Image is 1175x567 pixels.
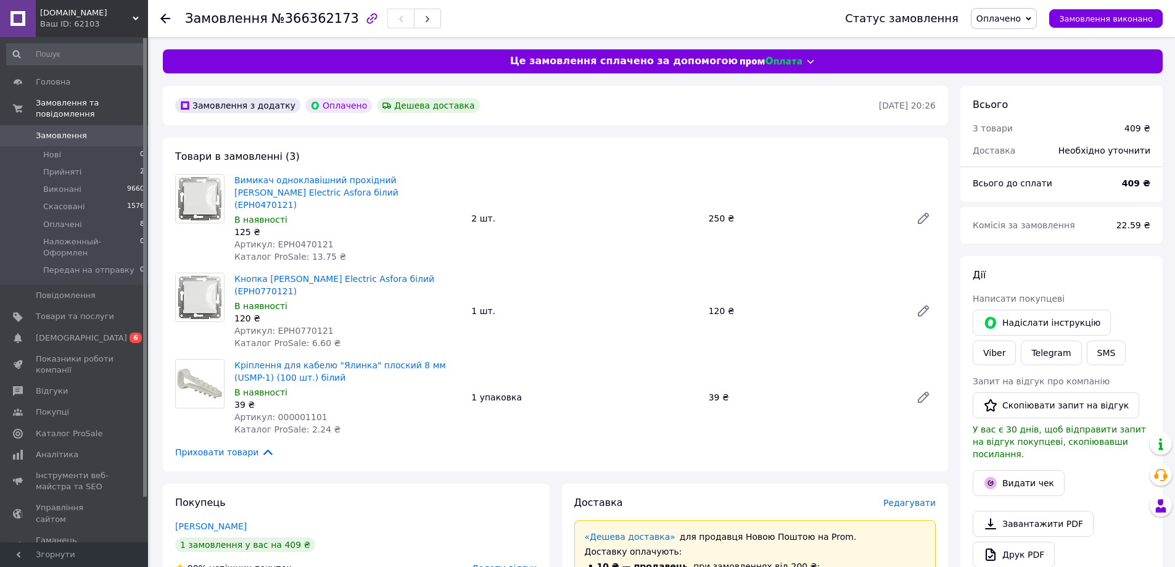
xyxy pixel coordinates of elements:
span: 8 [140,219,144,230]
div: для продавця Новою Поштою на Prom. [585,531,926,543]
span: Lampochka.com.ua [40,7,133,19]
span: Оплачено [976,14,1021,23]
div: 1 упаковка [466,389,703,406]
span: Комісія за замовлення [973,220,1075,230]
span: 2 [140,167,144,178]
span: 1576 [127,201,144,212]
span: Замовлення та повідомлення [36,97,148,120]
span: Це замовлення сплачено за допомогою [510,54,738,68]
span: Наложенный-Оформлен [43,236,140,259]
span: Товари в замовленні (3) [175,151,300,162]
time: [DATE] 20:26 [879,101,936,110]
span: [DEMOGRAPHIC_DATA] [36,333,127,344]
span: Каталог ProSale: 13.75 ₴ [234,252,346,262]
span: 0 [140,149,144,160]
a: Редагувати [911,385,936,410]
button: Замовлення виконано [1049,9,1163,28]
span: Покупці [36,407,69,418]
span: Замовлення [185,11,268,26]
a: Редагувати [911,206,936,231]
div: 120 ₴ [234,312,461,325]
span: Повідомлення [36,290,96,301]
div: Доставку оплачують: [585,545,926,558]
div: 39 ₴ [234,399,461,411]
span: Дії [973,269,986,281]
span: Товари та послуги [36,311,114,322]
img: Вимикач одноклавішний прохідний Schneider Electric Asfora білий (EPH0470121) [176,175,224,223]
span: 3 товари [973,123,1013,133]
span: Оплачені [43,219,82,230]
a: Редагувати [911,299,936,323]
span: Всього до сплати [973,178,1052,188]
div: 250 ₴ [704,210,906,227]
span: Аналітика [36,449,78,460]
span: Замовлення [36,130,87,141]
span: Головна [36,77,70,88]
div: Статус замовлення [845,12,959,25]
span: У вас є 30 днів, щоб відправити запит на відгук покупцеві, скопіювавши посилання. [973,424,1146,459]
a: «Дешева доставка» [585,532,675,542]
div: 39 ₴ [704,389,906,406]
span: Гаманець компанії [36,535,114,557]
span: Виконані [43,184,81,195]
div: 1 шт. [466,302,703,320]
span: 6 [130,333,142,343]
div: Дешева доставка [377,98,479,113]
span: Артикул: EPH0770121 [234,326,334,336]
span: В наявності [234,215,287,225]
img: Кнопка Schneider Electric Asfora білий (EPH0770121) [176,273,224,321]
span: Замовлення виконано [1059,14,1153,23]
span: Каталог ProSale: 2.24 ₴ [234,424,340,434]
button: Скопіювати запит на відгук [973,392,1139,418]
div: Ваш ID: 62103 [40,19,148,30]
span: Доставка [574,497,623,508]
span: Покупець [175,497,226,508]
div: 409 ₴ [1124,122,1150,135]
div: Необхідно уточнити [1051,137,1158,164]
span: Каталог ProSale: 6.60 ₴ [234,338,340,348]
a: Вимикач одноклавішний прохідний [PERSON_NAME] Electric Asfora білий (EPH0470121) [234,175,398,210]
span: Артикул: 000001101 [234,412,328,422]
div: Оплачено [305,98,372,113]
span: Доставка [973,146,1015,155]
span: 22.59 ₴ [1116,220,1150,230]
a: [PERSON_NAME] [175,521,247,531]
span: 0 [140,265,144,276]
span: 9660 [127,184,144,195]
img: Кріплення для кабелю "Ялинка" плоский 8 мм (USMP-1) (100 шт.) білий [176,360,224,408]
a: Кріплення для кабелю "Ялинка" плоский 8 мм (USMP-1) (100 шт.) білий [234,360,446,383]
div: 120 ₴ [704,302,906,320]
span: Показники роботи компанії [36,354,114,376]
div: 125 ₴ [234,226,461,238]
a: Viber [973,341,1016,365]
input: Пошук [6,43,146,65]
div: Замовлення з додатку [175,98,300,113]
span: Артикул: EPH0470121 [234,239,334,249]
a: Кнопка [PERSON_NAME] Electric Asfora білий (EPH0770121) [234,274,434,296]
span: Скасовані [43,201,85,212]
a: Завантажити PDF [973,511,1094,537]
span: Запит на відгук про компанію [973,376,1110,386]
span: Передан на отправку [43,265,134,276]
span: В наявності [234,387,287,397]
button: Надіслати інструкцію [973,310,1111,336]
div: Повернутися назад [160,12,170,25]
button: Видати чек [973,470,1065,496]
span: Інструменти веб-майстра та SEO [36,470,114,492]
span: Редагувати [883,498,936,508]
span: В наявності [234,301,287,311]
span: Нові [43,149,61,160]
span: Управління сайтом [36,502,114,524]
span: Відгуки [36,386,68,397]
span: 0 [140,236,144,259]
span: Всього [973,99,1008,110]
button: SMS [1087,341,1126,365]
div: 1 замовлення у вас на 409 ₴ [175,537,315,552]
span: Написати покупцеві [973,294,1065,304]
span: Прийняті [43,167,81,178]
span: Каталог ProSale [36,428,102,439]
span: №366362173 [271,11,359,26]
b: 409 ₴ [1122,178,1150,188]
span: Приховати товари [175,445,274,459]
div: 2 шт. [466,210,703,227]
